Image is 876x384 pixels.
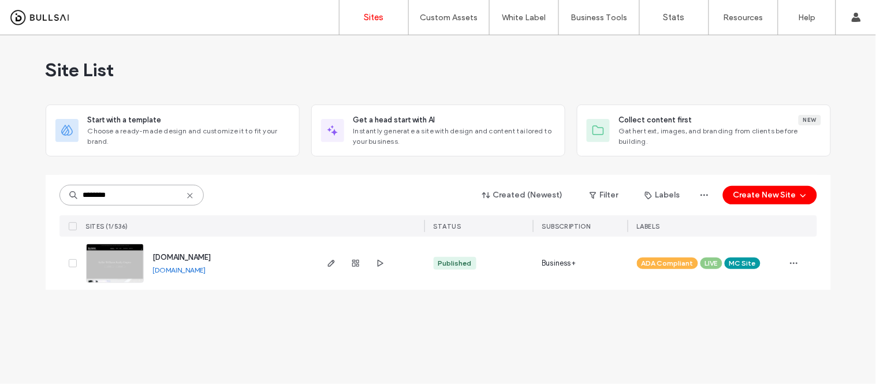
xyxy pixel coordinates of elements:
[153,266,206,274] a: [DOMAIN_NAME]
[438,258,472,269] div: Published
[26,8,50,18] span: Help
[705,258,718,269] span: LIVE
[46,105,300,156] div: Start with a templateChoose a ready-made design and customize it to fit your brand.
[542,222,591,230] span: SUBSCRIPTION
[729,258,756,269] span: MC Site
[86,222,129,230] span: SITES (1/536)
[88,126,290,147] span: Choose a ready-made design and customize it to fit your brand.
[364,12,384,23] label: Sites
[578,186,630,204] button: Filter
[542,258,576,269] span: Business+
[642,258,694,269] span: ADA Compliant
[724,13,763,23] label: Resources
[353,114,435,126] span: Get a head start with AI
[799,115,821,125] div: New
[799,13,816,23] label: Help
[434,222,461,230] span: STATUS
[353,126,556,147] span: Instantly generate a site with design and content tailored to your business.
[153,253,211,262] a: [DOMAIN_NAME]
[619,114,692,126] span: Collect content first
[619,126,821,147] span: Gather text, images, and branding from clients before building.
[577,105,831,156] div: Collect content firstNewGather text, images, and branding from clients before building.
[635,186,691,204] button: Labels
[637,222,661,230] span: LABELS
[502,13,546,23] label: White Label
[88,114,162,126] span: Start with a template
[571,13,628,23] label: Business Tools
[663,12,685,23] label: Stats
[311,105,565,156] div: Get a head start with AIInstantly generate a site with design and content tailored to your business.
[420,13,478,23] label: Custom Assets
[472,186,573,204] button: Created (Newest)
[723,186,817,204] button: Create New Site
[46,58,114,81] span: Site List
